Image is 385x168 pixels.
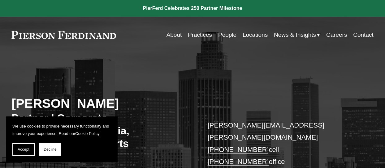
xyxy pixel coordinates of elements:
a: folder dropdown [274,29,320,41]
h2: [PERSON_NAME] [11,96,192,111]
a: People [218,29,236,41]
h3: Partner | Corporate Co-Chair, Global Media, Entertainment & Sports [11,111,177,150]
a: Practices [188,29,212,41]
a: Locations [243,29,268,41]
a: About [167,29,182,41]
span: News & Insights [274,30,316,40]
a: Contact [353,29,373,41]
section: Cookie banner [6,116,118,162]
a: Cookie Policy [75,131,99,136]
p: We use cookies to provide necessary functionality and improve your experience. Read our . [12,123,111,137]
a: [PERSON_NAME][EMAIL_ADDRESS][PERSON_NAME][DOMAIN_NAME] [208,121,324,141]
a: [PHONE_NUMBER] [208,146,269,153]
a: [PHONE_NUMBER] [208,158,269,166]
span: Accept [18,147,29,152]
button: Accept [12,143,35,156]
button: Decline [39,143,61,156]
a: Careers [326,29,347,41]
span: Decline [44,147,57,152]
